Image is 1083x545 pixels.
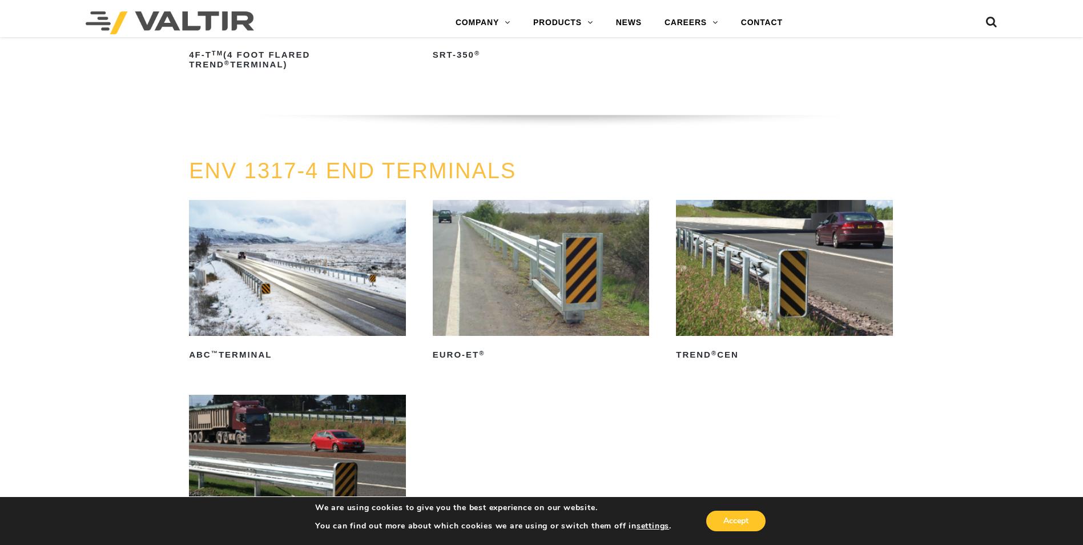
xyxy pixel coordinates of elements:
[444,11,522,34] a: COMPANY
[676,200,893,364] a: TREND®CEN
[433,346,650,364] h2: Euro-ET
[315,503,671,513] p: We are using cookies to give you the best experience on our website.
[433,200,650,364] a: Euro-ET®
[522,11,605,34] a: PRODUCTS
[189,200,406,364] a: ABC™Terminal
[86,11,254,34] img: Valtir
[433,46,650,65] h2: SRT-350
[637,521,669,531] button: settings
[474,50,480,57] sup: ®
[189,159,516,183] a: ENV 1317-4 END TERMINALS
[605,11,653,34] a: NEWS
[653,11,730,34] a: CAREERS
[211,350,219,356] sup: ™
[315,521,671,531] p: You can find out more about which cookies we are using or switch them off in .
[189,346,406,364] h2: ABC Terminal
[730,11,794,34] a: CONTACT
[212,50,223,57] sup: TM
[676,346,893,364] h2: TREND CEN
[706,511,766,531] button: Accept
[479,350,485,356] sup: ®
[224,59,230,66] sup: ®
[189,46,406,74] h2: 4F-T (4 Foot Flared TREND Terminal)
[711,350,717,356] sup: ®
